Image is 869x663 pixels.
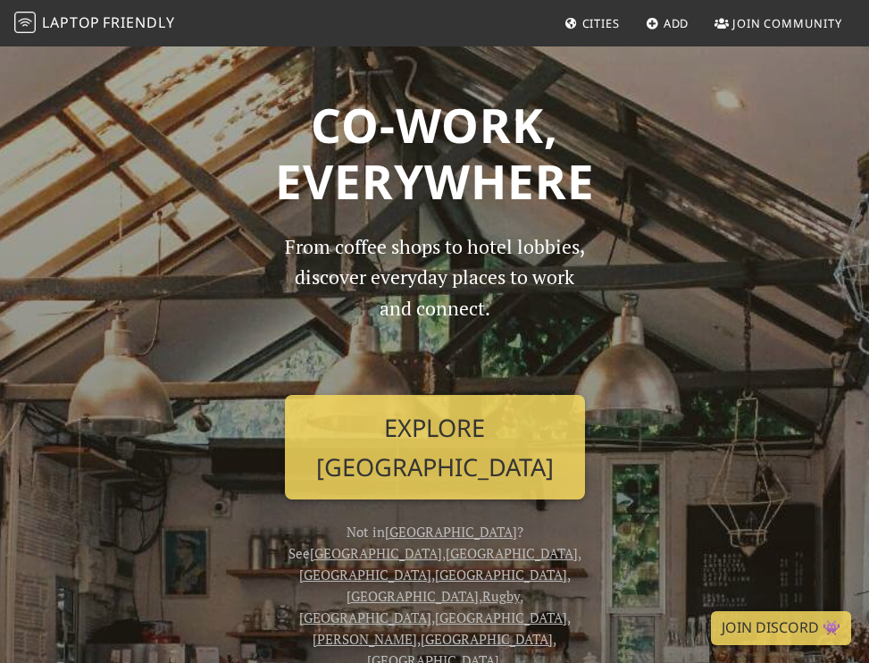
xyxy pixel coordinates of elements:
[482,587,520,605] a: Rugby
[42,13,100,32] span: Laptop
[435,566,567,583] a: [GEOGRAPHIC_DATA]
[664,15,689,31] span: Add
[313,630,417,648] a: [PERSON_NAME]
[310,544,442,562] a: [GEOGRAPHIC_DATA]
[347,587,479,605] a: [GEOGRAPHIC_DATA]
[14,12,36,33] img: LaptopFriendly
[14,8,175,39] a: LaptopFriendly LaptopFriendly
[421,630,553,648] a: [GEOGRAPHIC_DATA]
[707,7,849,39] a: Join Community
[285,231,585,382] p: From coffee shops to hotel lobbies, discover everyday places to work and connect.
[299,608,431,626] a: [GEOGRAPHIC_DATA]
[124,97,746,210] h1: Co-work, Everywhere
[711,611,851,645] a: Join Discord 👾
[385,523,517,541] a: [GEOGRAPHIC_DATA]
[435,608,567,626] a: [GEOGRAPHIC_DATA]
[103,13,174,32] span: Friendly
[446,544,578,562] a: [GEOGRAPHIC_DATA]
[299,566,431,583] a: [GEOGRAPHIC_DATA]
[582,15,620,31] span: Cities
[639,7,697,39] a: Add
[285,395,585,499] a: Explore [GEOGRAPHIC_DATA]
[732,15,842,31] span: Join Community
[557,7,627,39] a: Cities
